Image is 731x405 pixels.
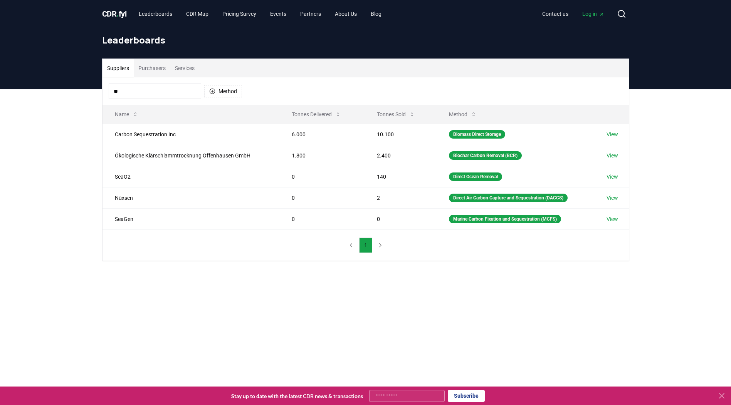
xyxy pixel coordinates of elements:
a: View [607,152,618,159]
span: . [116,9,119,18]
a: View [607,131,618,138]
button: Name [109,107,145,122]
div: Biomass Direct Storage [449,130,505,139]
div: Biochar Carbon Removal (BCR) [449,151,522,160]
a: Log in [576,7,611,21]
a: CDR.fyi [102,8,127,19]
td: 2.400 [365,145,437,166]
button: Services [170,59,199,77]
a: Contact us [536,7,575,21]
button: Tonnes Sold [371,107,421,122]
div: Direct Ocean Removal [449,172,502,181]
td: 0 [279,208,365,229]
a: Events [264,7,292,21]
a: Partners [294,7,327,21]
td: SeaGen [103,208,280,229]
a: View [607,173,618,181]
button: Method [204,85,242,97]
a: About Us [329,7,363,21]
td: 140 [365,166,437,187]
h1: Leaderboards [102,34,629,46]
td: 10.100 [365,124,437,145]
td: Ökologische Klärschlammtrocknung Offenhausen GmbH [103,145,280,166]
button: Purchasers [134,59,170,77]
a: CDR Map [180,7,215,21]
td: 1.800 [279,145,365,166]
td: Carbon Sequestration Inc [103,124,280,145]
nav: Main [536,7,611,21]
button: Tonnes Delivered [286,107,347,122]
span: CDR fyi [102,9,127,18]
span: Log in [582,10,605,18]
a: View [607,215,618,223]
td: 6.000 [279,124,365,145]
a: View [607,194,618,202]
a: Pricing Survey [216,7,262,21]
td: SeaO2 [103,166,280,187]
button: Suppliers [103,59,134,77]
td: 0 [279,166,365,187]
div: Marine Carbon Fixation and Sequestration (MCFS) [449,215,561,223]
td: 2 [365,187,437,208]
a: Leaderboards [133,7,178,21]
td: 0 [279,187,365,208]
button: 1 [359,238,372,253]
div: Direct Air Carbon Capture and Sequestration (DACCS) [449,194,568,202]
a: Blog [365,7,388,21]
td: 0 [365,208,437,229]
td: Nūxsen [103,187,280,208]
nav: Main [133,7,388,21]
button: Method [443,107,483,122]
